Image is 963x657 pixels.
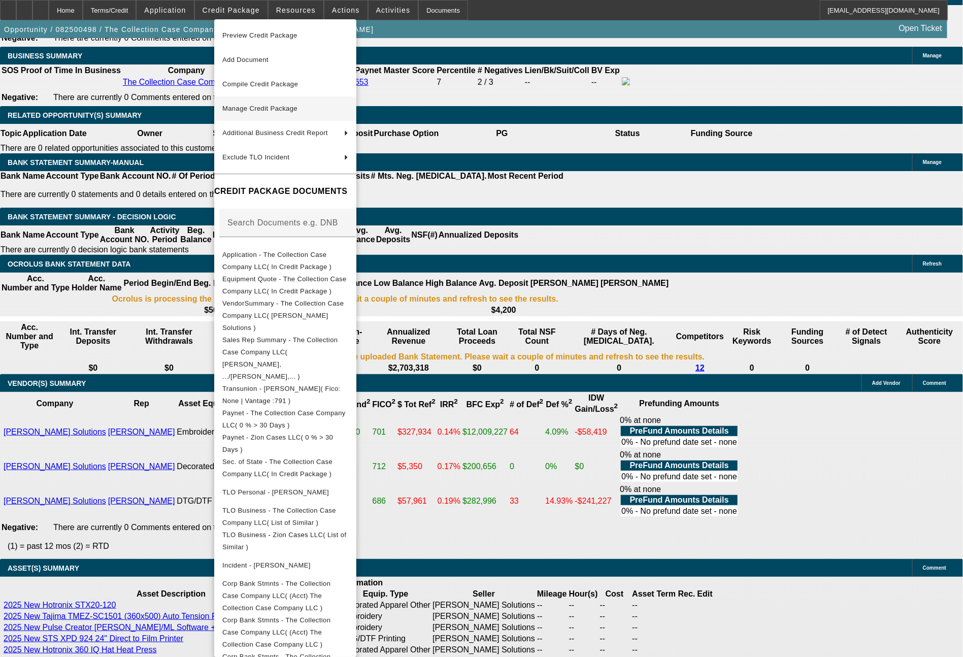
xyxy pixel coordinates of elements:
[222,458,333,478] span: Sec. of State - The Collection Case Company LLC( In Credit Package )
[222,80,298,88] span: Compile Credit Package
[222,507,336,527] span: TLO Business - The Collection Case Company LLC( List of Similar )
[222,275,347,295] span: Equipment Quote - The Collection Case Company LLC( In Credit Package )
[214,480,356,505] button: TLO Personal - Anderson, Clint
[222,300,344,332] span: VendorSummary - The Collection Case Company LLC( [PERSON_NAME] Solutions )
[214,334,356,383] button: Sales Rep Summary - The Collection Case Company LLC( Wesolowski, .../Wesolowski,... )
[222,562,311,569] span: Incident - [PERSON_NAME]
[222,153,289,161] span: Exclude TLO Incident
[222,105,297,112] span: Manage Credit Package
[214,407,356,432] button: Paynet - The Collection Case Company LLC( 0 % > 30 Days )
[222,31,297,39] span: Preview Credit Package
[214,553,356,578] button: Incident - Anderson, Clint
[222,56,269,63] span: Add Document
[222,616,330,648] span: Corp Bank Stmnts - The Collection Case Company LLC( (Acct) The Collection Case Company LLC )
[222,251,331,271] span: Application - The Collection Case Company LLC( In Credit Package )
[214,186,356,198] h4: CREDIT PACKAGE DOCUMENTS
[222,580,330,612] span: Corp Bank Stmnts - The Collection Case Company LLC( (Acct) The Collection Case Company LLC )
[214,383,356,407] button: Transunion - Anderson, Clint( Fico: None | Vantage :791 )
[222,129,328,137] span: Additional Business Credit Report
[214,529,356,553] button: TLO Business - Zion Cases LLC( List of Similar )
[214,432,356,456] button: Paynet - Zion Cases LLC( 0 % > 30 Days )
[222,385,341,405] span: Transunion - [PERSON_NAME]( Fico: None | Vantage :791 )
[222,409,346,429] span: Paynet - The Collection Case Company LLC( 0 % > 30 Days )
[227,218,338,227] mat-label: Search Documents e.g. DNB
[222,531,346,551] span: TLO Business - Zion Cases LLC( List of Similar )
[214,249,356,273] button: Application - The Collection Case Company LLC( In Credit Package )
[214,456,356,480] button: Sec. of State - The Collection Case Company LLC( In Credit Package )
[214,505,356,529] button: TLO Business - The Collection Case Company LLC( List of Similar )
[214,614,356,651] button: Corp Bank Stmnts - The Collection Case Company LLC( (Acct) The Collection Case Company LLC )
[222,434,333,453] span: Paynet - Zion Cases LLC( 0 % > 30 Days )
[214,298,356,334] button: VendorSummary - The Collection Case Company LLC( Hirsch Solutions )
[222,336,338,380] span: Sales Rep Summary - The Collection Case Company LLC( [PERSON_NAME], .../[PERSON_NAME],... )
[214,578,356,614] button: Corp Bank Stmnts - The Collection Case Company LLC( (Acct) The Collection Case Company LLC )
[222,488,329,496] span: TLO Personal - [PERSON_NAME]
[214,273,356,298] button: Equipment Quote - The Collection Case Company LLC( In Credit Package )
